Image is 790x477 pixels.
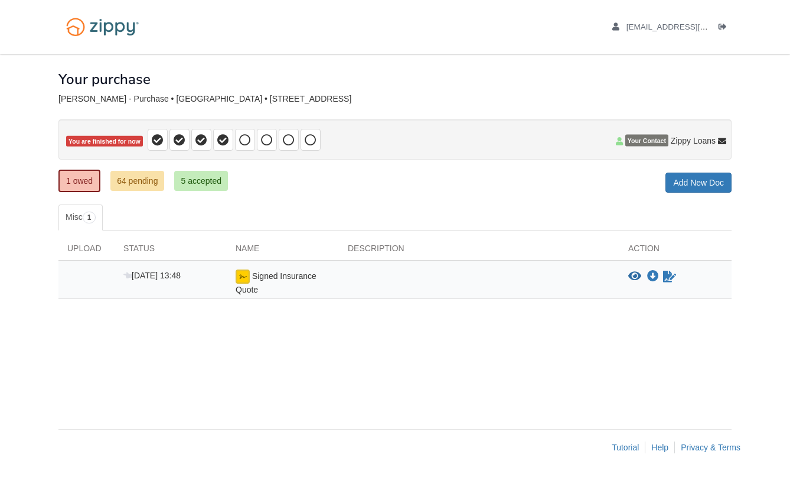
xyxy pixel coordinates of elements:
span: You are finished for now [66,136,143,147]
span: [DATE] 13:48 [123,271,181,280]
div: Name [227,242,339,260]
span: Your Contact [625,135,668,147]
div: Upload [58,242,115,260]
button: View Signed Insurance Quote [628,271,641,283]
a: 1 owed [58,170,100,192]
a: 5 accepted [174,171,228,191]
a: Add New Doc [665,173,732,193]
span: Zippy Loans [671,135,716,147]
a: Log out [719,22,732,34]
a: Tutorial [612,443,639,452]
img: Ready for you to esign [236,270,250,284]
a: Sign Form [662,270,677,284]
div: Status [115,242,227,260]
div: Description [339,242,619,260]
img: Logo [58,12,146,42]
span: Signed Insurance Quote [236,271,316,294]
span: rfultz@bsu.edu [626,22,762,31]
a: Misc [58,205,103,231]
a: 64 pending [110,171,164,191]
div: [PERSON_NAME] - Purchase • [GEOGRAPHIC_DATA] • [STREET_ADDRESS] [58,94,732,104]
h1: Your purchase [58,72,151,87]
a: Download Signed Insurance Quote [647,272,659,281]
a: Privacy & Terms [681,443,740,452]
a: edit profile [612,22,762,34]
a: Help [651,443,668,452]
span: 1 [83,212,96,223]
div: Action [619,242,732,260]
